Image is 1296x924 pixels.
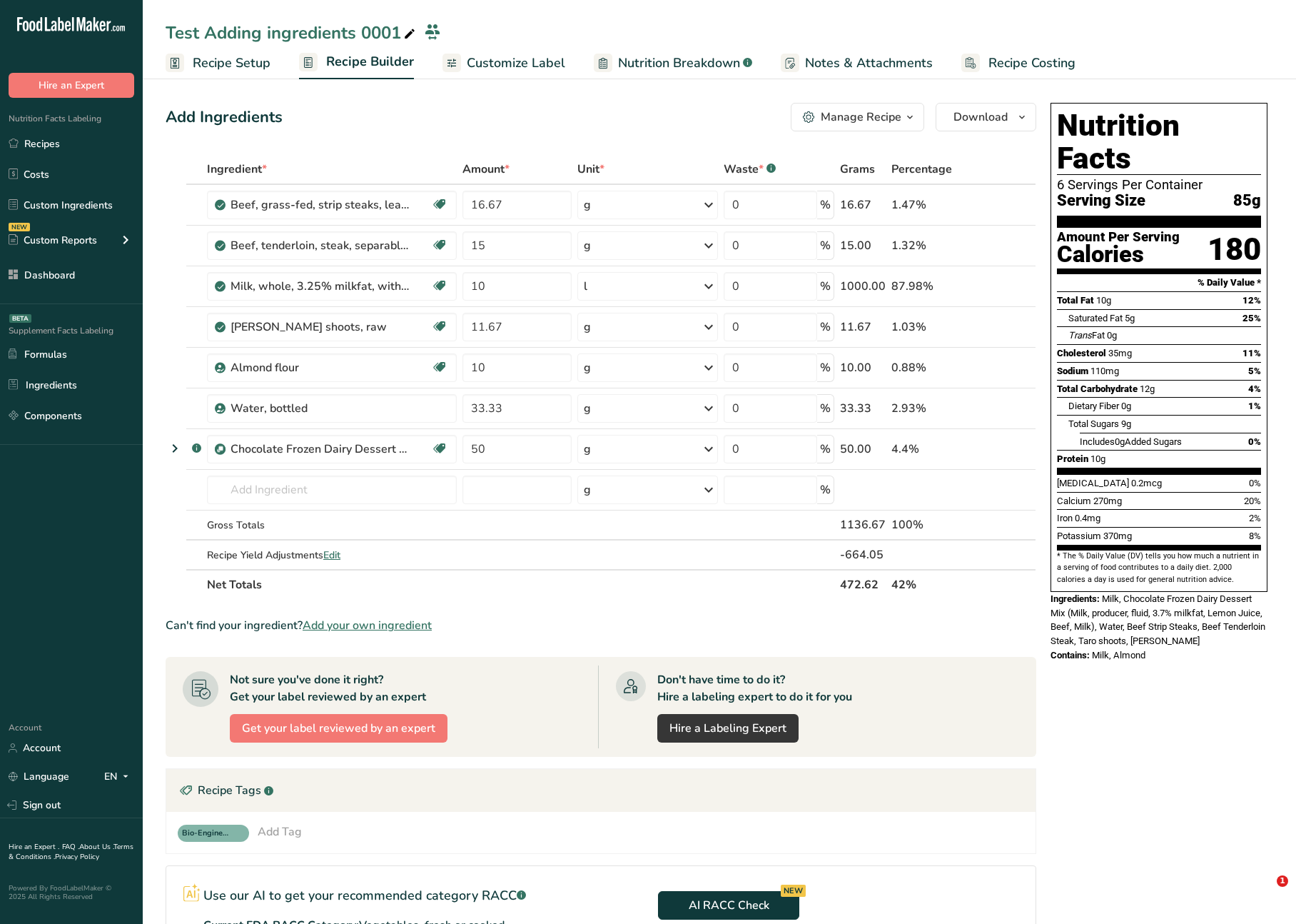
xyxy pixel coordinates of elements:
[584,278,587,295] div: l
[1208,231,1261,268] div: 180
[231,278,409,295] div: Milk, whole, 3.25% milkfat, without added vitamin A and [MEDICAL_DATA]
[840,441,886,458] div: 50.00
[1057,496,1091,506] span: Calcium
[258,823,302,840] div: Add Tag
[9,223,30,231] div: NEW
[1057,178,1261,192] div: 6 Servings Per Container
[1115,436,1125,447] span: 0g
[1248,401,1261,411] span: 1%
[988,54,1075,73] span: Recipe Costing
[1096,295,1111,306] span: 10g
[467,54,565,73] span: Customize Label
[230,714,447,743] button: Get your label reviewed by an expert
[657,714,799,743] a: Hire a Labeling Expert
[1247,875,1282,910] iframe: Intercom live chat
[166,20,418,46] div: Test Adding ingredients 0001
[1057,551,1261,586] section: * The % Daily Value (DV) tells you how much a nutrient in a serving of food contributes to a dail...
[837,569,889,599] th: 472.62
[1121,418,1131,429] span: 9g
[891,441,968,458] div: 4.4%
[891,161,952,178] span: Percentage
[1068,330,1092,341] i: Trans
[1131,478,1162,488] span: 0.2mcg
[326,52,414,71] span: Recipe Builder
[1107,330,1117,341] span: 0g
[1051,593,1265,646] span: Milk, Chocolate Frozen Dairy Dessert Mix (Milk, producer, fluid, 3.7% milkfat, Lemon Juice, Beef,...
[891,516,968,533] div: 100%
[618,54,740,73] span: Nutrition Breakdown
[1090,453,1105,464] span: 10g
[657,671,852,705] div: Don't have time to do it? Hire a labeling expert to do it for you
[1068,313,1123,323] span: Saturated Fat
[1277,875,1288,887] span: 1
[9,73,134,98] button: Hire an Expert
[840,237,886,254] div: 15.00
[166,617,1036,634] div: Can't find your ingredient?
[840,400,886,417] div: 33.33
[1057,244,1180,265] div: Calories
[231,196,409,214] div: Beef, grass-fed, strip steaks, lean only, raw
[891,318,968,336] div: 1.03%
[891,278,968,295] div: 87.98%
[166,769,1036,812] div: Recipe Tags
[840,278,886,295] div: 1000.00
[62,842,79,852] a: FAQ .
[9,764,69,789] a: Language
[840,546,886,563] div: -664.05
[442,47,565,79] a: Customize Label
[1121,401,1131,411] span: 0g
[462,161,510,178] span: Amount
[1068,330,1105,341] span: Fat
[1057,513,1073,523] span: Iron
[781,47,933,79] a: Notes & Attachments
[9,842,59,852] a: Hire an Expert .
[1057,348,1106,358] span: Cholesterol
[1057,366,1088,376] span: Sodium
[207,548,457,563] div: Recipe Yield Adjustments
[1248,383,1261,394] span: 4%
[658,891,799,920] button: AI RACC Check NEW
[1248,436,1261,447] span: 0%
[584,196,591,214] div: g
[204,569,837,599] th: Net Totals
[1093,496,1122,506] span: 270mg
[1242,313,1261,323] span: 25%
[1068,401,1119,411] span: Dietary Fiber
[215,444,226,455] img: Sub Recipe
[1057,295,1094,306] span: Total Fat
[231,237,409,254] div: Beef, tenderloin, steak, separable lean only, trimmed to 1/8" fat, all grades, raw
[207,476,457,504] input: Add Ingredient
[781,885,806,897] div: NEW
[9,233,97,248] div: Custom Reports
[936,103,1036,131] button: Download
[840,161,875,178] span: Grams
[1242,295,1261,306] span: 12%
[1057,531,1101,541] span: Potassium
[9,884,134,901] div: Powered By FoodLabelMaker © 2025 All Rights Reserved
[1057,383,1138,394] span: Total Carbohydrate
[207,161,267,178] span: Ingredient
[1090,366,1119,376] span: 110mg
[166,47,270,79] a: Recipe Setup
[182,828,232,840] span: Bio-Engineered
[840,359,886,376] div: 10.00
[689,897,769,914] span: AI RACC Check
[303,617,432,634] span: Add your own ingredient
[166,106,283,129] div: Add Ingredients
[805,54,933,73] span: Notes & Attachments
[840,318,886,336] div: 11.67
[1108,348,1132,358] span: 35mg
[9,842,133,862] a: Terms & Conditions .
[584,359,591,376] div: g
[104,768,134,785] div: EN
[891,196,968,214] div: 1.47%
[889,569,971,599] th: 42%
[1249,513,1261,523] span: 2%
[230,671,426,705] div: Not sure you've done it right? Get your label reviewed by an expert
[840,196,886,214] div: 16.67
[1233,192,1261,210] span: 85g
[1248,366,1261,376] span: 5%
[1051,650,1090,661] span: Contains:
[821,109,901,126] div: Manage Recipe
[55,852,99,862] a: Privacy Policy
